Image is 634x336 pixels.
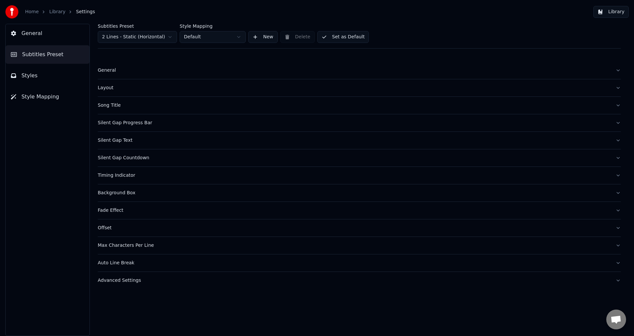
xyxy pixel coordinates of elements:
button: Auto Line Break [98,254,621,272]
button: General [6,24,89,43]
button: Set as Default [317,31,369,43]
div: Max Characters Per Line [98,242,610,249]
button: Background Box [98,184,621,202]
span: Settings [76,9,95,15]
div: Silent Gap Progress Bar [98,120,610,126]
span: Subtitles Preset [22,51,63,58]
div: Silent Gap Countdown [98,155,610,161]
div: Timing Indicator [98,172,610,179]
button: Silent Gap Progress Bar [98,114,621,131]
div: Offset [98,225,610,231]
div: General [98,67,610,74]
button: Silent Gap Countdown [98,149,621,167]
button: Library [593,6,629,18]
div: Advanced Settings [98,277,610,284]
button: Song Title [98,97,621,114]
button: Timing Indicator [98,167,621,184]
nav: breadcrumb [25,9,95,15]
button: General [98,62,621,79]
label: Subtitles Preset [98,24,177,28]
a: Library [49,9,65,15]
span: Styles [21,72,38,80]
img: youka [5,5,18,19]
button: Advanced Settings [98,272,621,289]
button: Subtitles Preset [6,45,89,64]
label: Style Mapping [180,24,246,28]
div: Fade Effect [98,207,610,214]
button: Silent Gap Text [98,132,621,149]
button: Offset [98,219,621,237]
button: Layout [98,79,621,96]
div: Background Box [98,190,610,196]
div: Song Title [98,102,610,109]
span: Style Mapping [21,93,59,101]
button: Styles [6,66,89,85]
button: New [248,31,278,43]
a: Home [25,9,39,15]
div: Silent Gap Text [98,137,610,144]
button: Max Characters Per Line [98,237,621,254]
div: Auto Line Break [98,260,610,266]
span: General [21,29,42,37]
a: Open chat [606,310,626,329]
div: Layout [98,85,610,91]
button: Fade Effect [98,202,621,219]
button: Style Mapping [6,88,89,106]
